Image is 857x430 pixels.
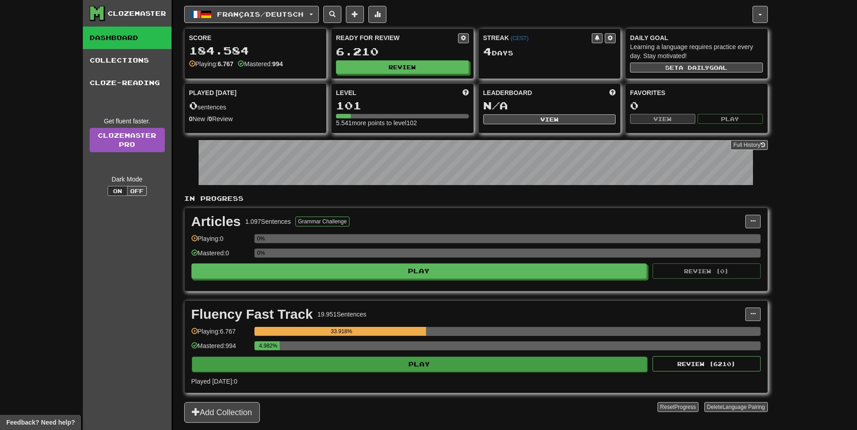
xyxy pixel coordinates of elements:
[674,404,696,410] span: Progress
[483,46,616,58] div: Day s
[189,88,237,97] span: Played [DATE]
[336,88,356,97] span: Level
[6,418,75,427] span: Open feedback widget
[191,249,250,263] div: Mastered: 0
[609,88,616,97] span: This week in points, UTC
[730,140,767,150] button: Full History
[368,6,386,23] button: More stats
[108,9,166,18] div: Clozemaster
[192,357,648,372] button: Play
[184,194,768,203] p: In Progress
[511,35,529,41] a: (CEST)
[272,60,283,68] strong: 994
[191,308,313,321] div: Fluency Fast Track
[336,46,469,57] div: 6.210
[317,310,367,319] div: 19.951 Sentences
[630,42,763,60] div: Learning a language requires practice every day. Stay motivated!
[346,6,364,23] button: Add sentence to collection
[483,114,616,124] button: View
[630,114,695,124] button: View
[336,118,469,127] div: 5.541 more points to level 102
[463,88,469,97] span: Score more points to level up
[191,327,250,342] div: Playing: 6.767
[483,33,592,42] div: Streak
[336,100,469,111] div: 101
[704,402,768,412] button: DeleteLanguage Pairing
[218,60,233,68] strong: 6.767
[679,64,709,71] span: a daily
[295,217,349,226] button: Grammar Challenge
[83,27,172,49] a: Dashboard
[257,341,280,350] div: 4.982%
[127,186,147,196] button: Off
[336,60,469,74] button: Review
[189,59,234,68] div: Playing:
[698,114,763,124] button: Play
[657,402,698,412] button: ResetProgress
[83,72,172,94] a: Cloze-Reading
[191,341,250,356] div: Mastered: 994
[630,33,763,42] div: Daily Goal
[191,378,237,385] span: Played [DATE]: 0
[191,263,647,279] button: Play
[336,33,458,42] div: Ready for Review
[483,45,492,58] span: 4
[90,117,165,126] div: Get fluent faster.
[722,404,765,410] span: Language Pairing
[184,402,260,423] button: Add Collection
[483,88,532,97] span: Leaderboard
[483,99,508,112] span: N/A
[209,115,212,122] strong: 0
[630,100,763,111] div: 0
[217,10,304,18] span: Français / Deutsch
[323,6,341,23] button: Search sentences
[653,263,761,279] button: Review (0)
[189,33,322,42] div: Score
[245,217,291,226] div: 1.097 Sentences
[189,115,193,122] strong: 0
[191,215,241,228] div: Articles
[189,45,322,56] div: 184.584
[90,128,165,152] a: ClozemasterPro
[630,63,763,72] button: Seta dailygoal
[630,88,763,97] div: Favorites
[189,114,322,123] div: New / Review
[189,99,198,112] span: 0
[108,186,127,196] button: On
[238,59,283,68] div: Mastered:
[257,327,426,336] div: 33.918%
[653,356,761,371] button: Review (6210)
[90,175,165,184] div: Dark Mode
[184,6,319,23] button: Français/Deutsch
[191,234,250,249] div: Playing: 0
[83,49,172,72] a: Collections
[189,100,322,112] div: sentences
